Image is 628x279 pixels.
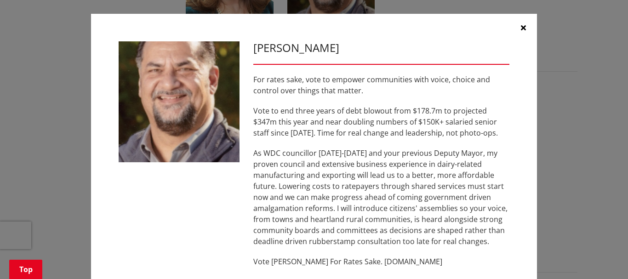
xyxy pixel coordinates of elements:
[253,41,509,55] h3: [PERSON_NAME]
[119,41,240,162] img: WO-M__BECH_A__EWN4j
[586,240,619,273] iframe: Messenger Launcher
[9,260,42,279] a: Top
[253,148,509,247] p: As WDC councillor [DATE]-[DATE] and your previous Deputy Mayor, my proven council and extensive b...
[253,105,509,138] p: Vote to end three years of debt blowout from $178.7m to projected $347m this year and near doubli...
[253,74,509,96] p: For rates sake, vote to empower communities with voice, choice and control over things that matter.
[253,256,509,267] p: Vote [PERSON_NAME] For Rates Sake. [DOMAIN_NAME]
